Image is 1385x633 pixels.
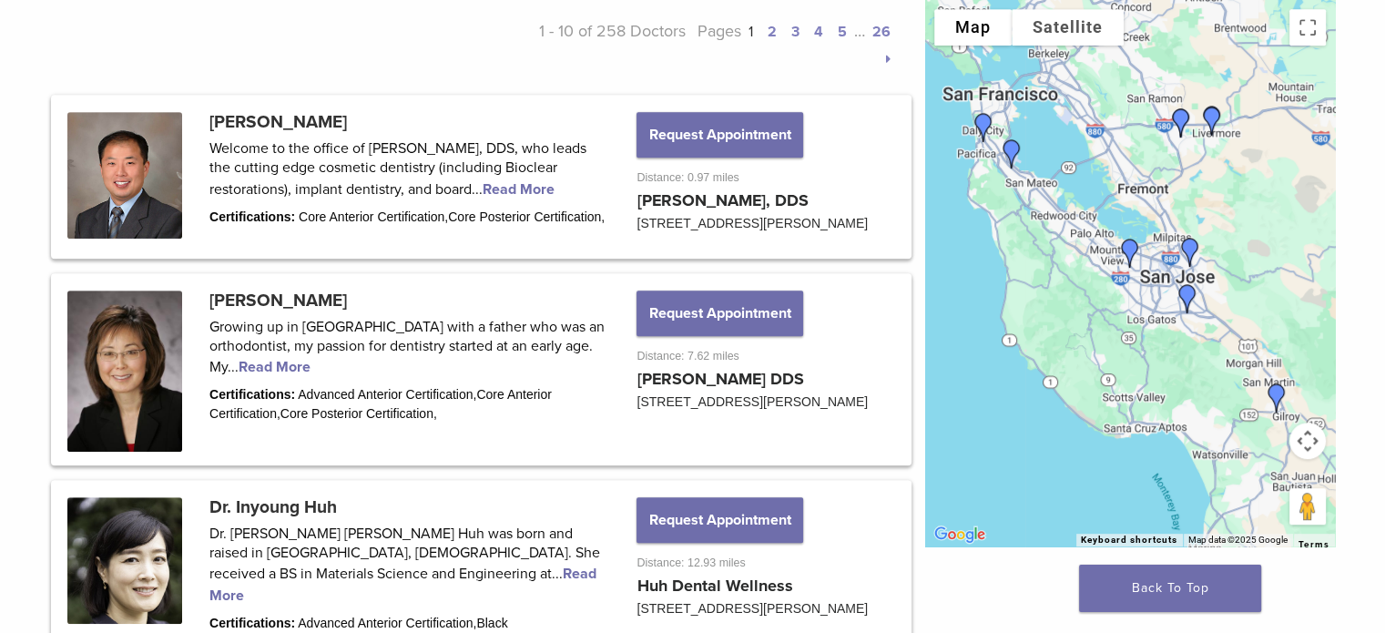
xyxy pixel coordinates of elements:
[838,23,847,41] a: 5
[930,523,990,546] img: Google
[1255,376,1298,420] div: Dr. Amy Tran
[872,23,891,41] a: 26
[791,23,799,41] a: 3
[990,132,1034,176] div: DR. Jennifer Chew
[854,21,865,41] span: …
[930,523,990,546] a: Open this area in Google Maps (opens a new window)
[749,23,753,41] a: 1
[934,9,1012,46] button: Show street map
[1289,423,1326,459] button: Map camera controls
[1289,9,1326,46] button: Toggle fullscreen view
[814,23,823,41] a: 4
[1298,539,1329,550] a: Terms (opens in new tab)
[1108,231,1152,275] div: Dr. Inyoung Huh
[636,291,802,336] button: Request Appointment
[1081,534,1177,546] button: Keyboard shortcuts
[962,106,1005,149] div: Andrew Dela Rama
[686,17,898,72] p: Pages
[768,23,777,41] a: 2
[1190,98,1234,142] div: Dr. Joshua Solomon
[1012,9,1124,46] button: Show satellite imagery
[1166,277,1209,321] div: Dr. Dennis Baik
[1190,99,1234,143] div: Dr. John Chan
[636,497,802,543] button: Request Appointment
[636,112,802,158] button: Request Appointment
[1188,535,1288,545] span: Map data ©2025 Google
[1079,565,1261,612] a: Back To Top
[1159,101,1203,145] div: Dr. Maggie Chao
[1289,488,1326,525] button: Drag Pegman onto the map to open Street View
[474,17,687,72] p: 1 - 10 of 258 Doctors
[1168,230,1212,274] div: Dr.Nancy Shiba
